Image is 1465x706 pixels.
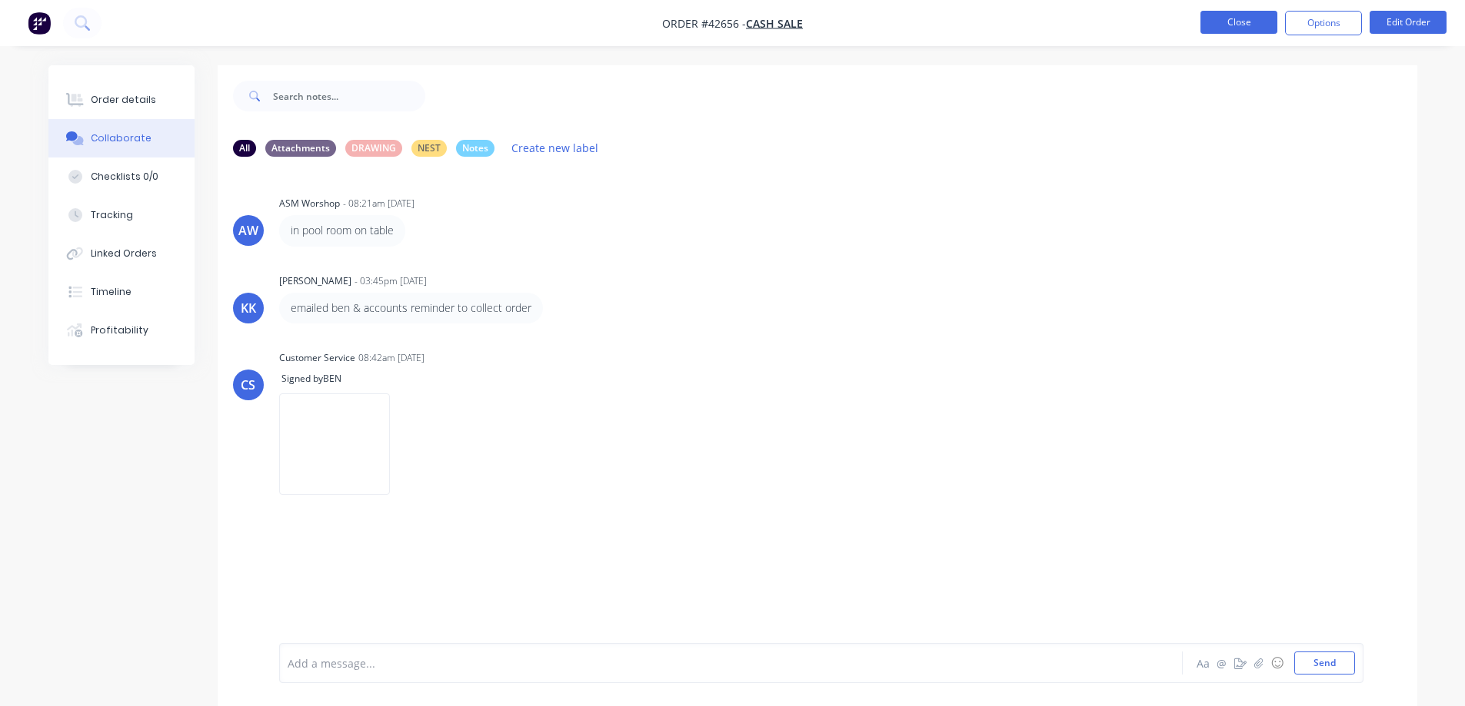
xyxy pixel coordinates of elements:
[91,131,151,145] div: Collaborate
[291,223,394,238] p: in pool room on table
[291,300,531,316] p: emailed ben & accounts reminder to collect order
[91,323,148,337] div: Profitability
[1285,11,1362,35] button: Options
[241,299,256,317] div: KK
[48,81,195,119] button: Order details
[91,285,132,299] div: Timeline
[1200,11,1277,34] button: Close
[238,221,258,240] div: AW
[265,140,336,157] div: Attachments
[273,81,425,111] input: Search notes...
[91,208,133,222] div: Tracking
[504,138,607,158] button: Create new label
[28,12,51,35] img: Factory
[48,311,195,350] button: Profitability
[48,119,195,157] button: Collaborate
[1294,651,1355,675] button: Send
[358,351,425,365] div: 08:42am [DATE]
[1370,11,1447,34] button: Edit Order
[48,234,195,273] button: Linked Orders
[1213,654,1231,672] button: @
[279,372,344,385] span: Signed by BEN
[1194,654,1213,672] button: Aa
[48,157,195,196] button: Checklists 0/0
[279,274,351,288] div: [PERSON_NAME]
[279,351,355,365] div: Customer Service
[91,170,158,184] div: Checklists 0/0
[345,140,402,157] div: DRAWING
[241,376,255,394] div: CS
[411,140,447,157] div: NEST
[662,16,746,31] span: Order #42656 -
[91,247,157,260] div: Linked Orders
[233,140,256,157] div: All
[746,16,803,31] a: CASH SALE
[279,197,340,210] div: ASM Worshop
[1268,654,1287,672] button: ☺
[343,197,415,210] div: - 08:21am [DATE]
[48,273,195,311] button: Timeline
[91,93,156,107] div: Order details
[48,196,195,234] button: Tracking
[355,274,427,288] div: - 03:45pm [DATE]
[456,140,494,157] div: Notes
